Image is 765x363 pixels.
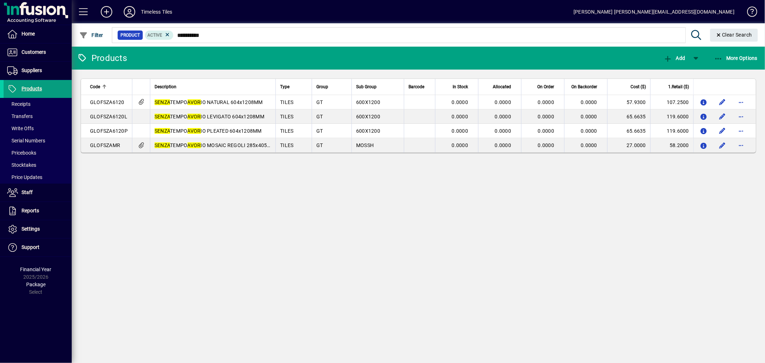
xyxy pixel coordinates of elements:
[668,83,689,91] span: 1.Retail ($)
[356,83,377,91] span: Sub Group
[118,5,141,18] button: Profile
[409,83,431,91] div: Barcode
[7,150,36,156] span: Pricebooks
[280,83,307,91] div: Type
[280,142,293,148] span: TILES
[356,83,400,91] div: Sub Group
[537,83,554,91] span: On Order
[409,83,424,91] span: Barcode
[316,142,323,148] span: GT
[4,159,72,171] a: Stocktakes
[493,83,511,91] span: Allocated
[155,114,170,119] em: SENZA
[7,138,45,143] span: Serial Numbers
[145,30,174,40] mat-chip: Activation Status: Active
[538,114,554,119] span: 0.0000
[141,6,172,18] div: Timeless Tiles
[662,52,687,65] button: Add
[22,208,39,213] span: Reports
[22,67,42,73] span: Suppliers
[4,62,72,80] a: Suppliers
[4,43,72,61] a: Customers
[90,128,128,134] span: GLOFSZA6120P
[717,111,728,122] button: Edit
[4,122,72,135] a: Write Offs
[316,83,328,91] span: Group
[316,114,323,119] span: GT
[121,32,140,39] span: Product
[495,142,511,148] span: 0.0000
[22,189,33,195] span: Staff
[581,99,598,105] span: 0.0000
[4,25,72,43] a: Home
[90,83,128,91] div: Code
[316,128,323,134] span: GT
[650,109,693,124] td: 119.6000
[452,114,468,119] span: 0.0000
[664,55,685,61] span: Add
[155,114,264,119] span: TEMPO IO LEVIGATO 604x1208MM
[90,99,124,105] span: GLOFSZA6120
[7,101,30,107] span: Receipts
[735,140,747,151] button: More options
[188,142,201,148] em: AVOR
[495,128,511,134] span: 0.0000
[569,83,604,91] div: On Backorder
[4,184,72,202] a: Staff
[571,83,597,91] span: On Backorder
[7,126,34,131] span: Write Offs
[77,52,127,64] div: Products
[607,109,650,124] td: 65.6635
[712,52,760,65] button: More Options
[280,114,293,119] span: TILES
[526,83,561,91] div: On Order
[280,83,289,91] span: Type
[280,128,293,134] span: TILES
[581,142,598,148] span: 0.0000
[4,98,72,110] a: Receipts
[356,128,380,134] span: 600X1200
[7,113,33,119] span: Transfers
[452,99,468,105] span: 0.0000
[607,95,650,109] td: 57.9300
[4,135,72,147] a: Serial Numbers
[717,125,728,137] button: Edit
[710,29,758,42] button: Clear
[90,83,100,91] span: Code
[155,142,276,148] span: TEMPO IO MOSAIC REGOLI 285x405MM
[90,114,127,119] span: GLOFSZA6120L
[22,86,42,91] span: Products
[483,83,518,91] div: Allocated
[538,128,554,134] span: 0.0000
[717,96,728,108] button: Edit
[717,140,728,151] button: Edit
[356,114,380,119] span: 600X1200
[4,220,72,238] a: Settings
[77,29,105,42] button: Filter
[26,282,46,287] span: Package
[90,142,120,148] span: GLOFSZAMR
[22,31,35,37] span: Home
[735,125,747,137] button: More options
[188,114,201,119] em: AVOR
[631,83,646,91] span: Cost ($)
[4,171,72,183] a: Price Updates
[607,124,650,138] td: 65.6635
[316,83,347,91] div: Group
[440,83,474,91] div: In Stock
[716,32,752,38] span: Clear Search
[316,99,323,105] span: GT
[735,111,747,122] button: More options
[155,99,170,105] em: SENZA
[607,138,650,152] td: 27.0000
[581,114,598,119] span: 0.0000
[155,99,263,105] span: TEMPO IO NATURAL 604x1208MM
[155,83,176,91] span: Description
[95,5,118,18] button: Add
[280,99,293,105] span: TILES
[7,174,42,180] span: Price Updates
[538,99,554,105] span: 0.0000
[4,239,72,256] a: Support
[155,142,170,148] em: SENZA
[735,96,747,108] button: More options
